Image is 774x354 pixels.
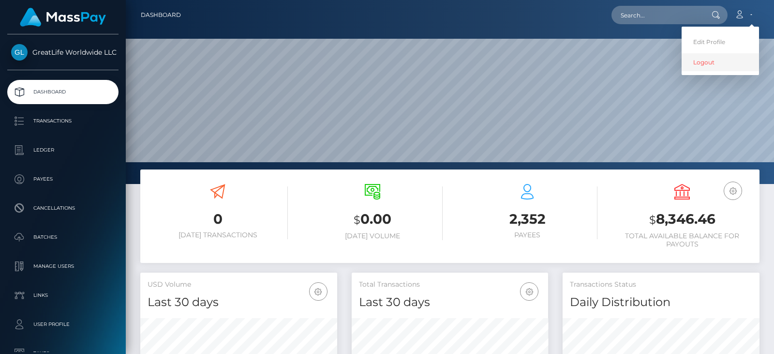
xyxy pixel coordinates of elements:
[148,280,330,290] h5: USD Volume
[359,294,541,311] h4: Last 30 days
[612,210,752,230] h3: 8,346.46
[7,80,119,104] a: Dashboard
[359,280,541,290] h5: Total Transactions
[682,33,759,51] a: Edit Profile
[11,259,115,274] p: Manage Users
[11,288,115,303] p: Links
[11,44,28,61] img: GreatLife Worldwide LLC
[11,114,115,128] p: Transactions
[7,109,119,133] a: Transactions
[612,232,752,248] h6: Total Available Balance for Payouts
[11,85,115,99] p: Dashboard
[611,6,702,24] input: Search...
[148,210,288,229] h3: 0
[148,294,330,311] h4: Last 30 days
[20,8,106,27] img: MassPay Logo
[11,317,115,332] p: User Profile
[7,138,119,162] a: Ledger
[11,230,115,245] p: Batches
[302,232,443,240] h6: [DATE] Volume
[148,231,288,239] h6: [DATE] Transactions
[457,231,597,239] h6: Payees
[11,143,115,157] p: Ledger
[7,283,119,308] a: Links
[7,196,119,220] a: Cancellations
[11,201,115,215] p: Cancellations
[7,312,119,337] a: User Profile
[682,53,759,71] a: Logout
[141,5,181,25] a: Dashboard
[7,48,119,57] span: GreatLife Worldwide LLC
[11,172,115,186] p: Payees
[7,254,119,278] a: Manage Users
[570,280,752,290] h5: Transactions Status
[457,210,597,229] h3: 2,352
[649,213,656,227] small: $
[570,294,752,311] h4: Daily Distribution
[7,167,119,191] a: Payees
[354,213,360,227] small: $
[7,225,119,249] a: Batches
[302,210,443,230] h3: 0.00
